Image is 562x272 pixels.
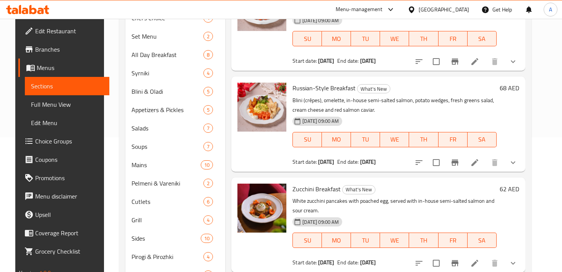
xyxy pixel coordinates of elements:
[204,253,213,261] span: 4
[486,153,504,172] button: delete
[508,259,518,268] svg: Show Choices
[18,187,109,205] a: Menu disclaimer
[31,118,103,127] span: Edit Menu
[471,33,494,44] span: SA
[132,234,201,243] span: Sides
[410,52,428,71] button: sort-choices
[132,32,203,41] span: Set Menu
[204,143,213,150] span: 7
[203,50,213,59] div: items
[203,142,213,151] div: items
[470,259,479,268] a: Edit menu item
[409,132,438,147] button: TH
[204,88,213,95] span: 5
[508,57,518,66] svg: Show Choices
[410,153,428,172] button: sort-choices
[292,157,317,167] span: Start date:
[18,169,109,187] a: Promotions
[325,33,348,44] span: MO
[504,153,522,172] button: show more
[292,183,341,195] span: Zucchini Breakfast
[203,105,213,114] div: items
[318,257,334,267] b: [DATE]
[318,56,334,66] b: [DATE]
[470,158,479,167] a: Edit menu item
[201,234,213,243] div: items
[203,179,213,188] div: items
[132,124,203,133] span: Salads
[351,132,380,147] button: TU
[296,134,319,145] span: SU
[35,247,103,256] span: Grocery Checklist
[25,95,109,114] a: Full Menu View
[18,205,109,224] a: Upsell
[380,233,409,248] button: WE
[132,197,203,206] span: Cutlets
[380,132,409,147] button: WE
[203,124,213,133] div: items
[322,31,351,46] button: MO
[125,46,225,64] div: All Day Breakfast8
[125,119,225,137] div: Salads7
[446,153,464,172] button: Branch-specific-item
[203,68,213,78] div: items
[412,235,435,246] span: TH
[125,248,225,266] div: Pirogi & Pirozhki4
[428,255,444,271] span: Select to update
[125,192,225,211] div: Cutlets6
[203,197,213,206] div: items
[132,87,203,96] div: Blini & Oladi
[132,160,201,169] span: Mains
[446,52,464,71] button: Branch-specific-item
[343,185,375,194] span: What's New
[31,81,103,91] span: Sections
[439,31,468,46] button: FR
[470,57,479,66] a: Edit menu item
[292,233,322,248] button: SU
[299,17,342,24] span: [DATE] 09:00 AM
[360,257,376,267] b: [DATE]
[237,184,286,233] img: Zucchini Breakfast
[296,235,319,246] span: SU
[237,83,286,132] img: Russian-Style Breakfast
[203,32,213,41] div: items
[132,215,203,225] div: Grill
[37,63,103,72] span: Menus
[351,31,380,46] button: TU
[35,210,103,219] span: Upsell
[468,132,497,147] button: SA
[357,85,390,93] span: What's New
[351,233,380,248] button: TU
[486,52,504,71] button: delete
[18,224,109,242] a: Coverage Report
[439,132,468,147] button: FR
[292,257,317,267] span: Start date:
[35,192,103,201] span: Menu disclaimer
[132,252,203,261] span: Pirogi & Pirozhki
[504,52,522,71] button: show more
[292,56,317,66] span: Start date:
[18,22,109,40] a: Edit Restaurant
[35,228,103,238] span: Coverage Report
[337,257,359,267] span: End date:
[380,31,409,46] button: WE
[132,68,203,78] span: Syrniki
[204,70,213,77] span: 4
[292,82,356,94] span: Russian-Style Breakfast
[412,33,435,44] span: TH
[125,82,225,101] div: Blini & Oladi5
[442,235,465,246] span: FR
[471,134,494,145] span: SA
[342,185,375,194] div: What's New
[322,132,351,147] button: MO
[18,59,109,77] a: Menus
[125,174,225,192] div: Pelmeni & Vareniki2
[35,173,103,182] span: Promotions
[125,101,225,119] div: Appetizers & Pickles5
[204,125,213,132] span: 7
[357,84,390,93] div: What's New
[125,27,225,46] div: Set Menu2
